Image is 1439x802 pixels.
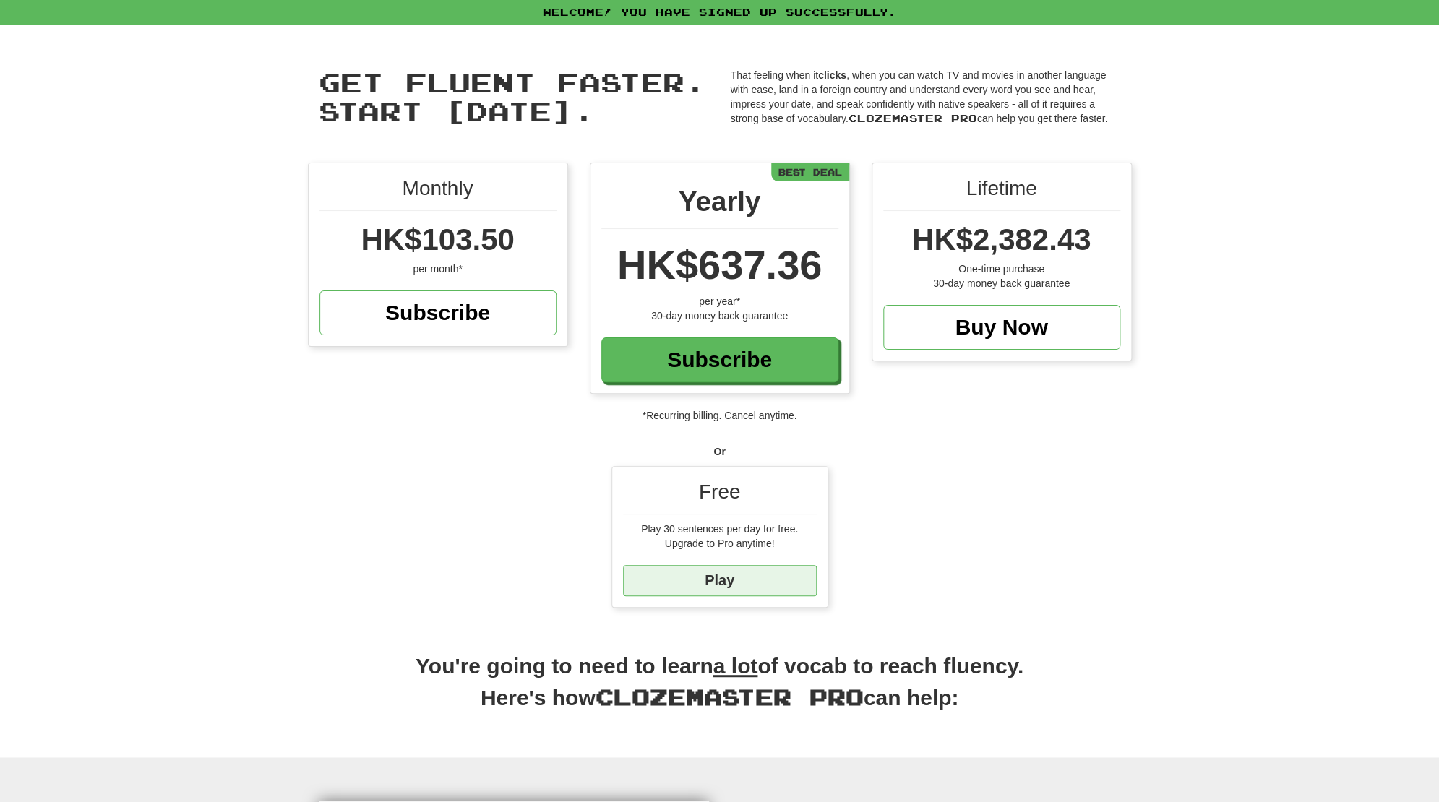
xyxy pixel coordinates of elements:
[883,305,1120,350] a: Buy Now
[596,684,864,710] span: Clozemaster Pro
[623,565,817,596] a: Play
[601,309,838,323] div: 30-day money back guarantee
[319,66,706,126] span: Get fluent faster. Start [DATE].
[623,536,817,551] div: Upgrade to Pro anytime!
[308,651,1132,729] h2: You're going to need to learn of vocab to reach fluency. Here's how can help:
[601,181,838,229] div: Yearly
[818,69,846,81] strong: clicks
[883,276,1120,290] div: 30-day money back guarantee
[319,290,557,335] a: Subscribe
[319,174,557,211] div: Monthly
[912,223,1091,256] span: HK$2,382.43
[771,163,849,181] div: Best Deal
[361,223,514,256] span: HK$103.50
[849,112,977,124] span: Clozemaster Pro
[601,294,838,309] div: per year*
[883,262,1120,276] div: One-time purchase
[713,446,725,457] strong: Or
[601,337,838,382] a: Subscribe
[713,654,758,678] u: a lot
[319,262,557,276] div: per month*
[623,478,817,514] div: Free
[623,522,817,536] div: Play 30 sentences per day for free.
[617,242,822,288] span: HK$637.36
[731,68,1121,126] p: That feeling when it , when you can watch TV and movies in another language with ease, land in a ...
[883,174,1120,211] div: Lifetime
